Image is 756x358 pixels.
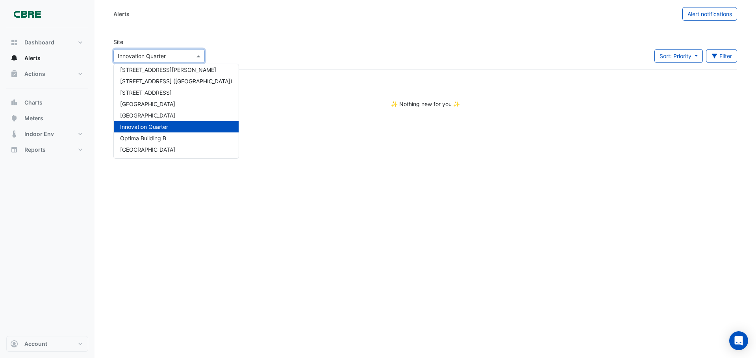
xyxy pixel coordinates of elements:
span: Actions [24,70,45,78]
span: [GEOGRAPHIC_DATA] [120,112,175,119]
app-icon: Meters [10,114,18,122]
button: Alerts [6,50,88,66]
span: [GEOGRAPHIC_DATA] [120,146,175,153]
div: Open Intercom Messenger [729,331,748,350]
ng-dropdown-panel: Options list [113,64,239,159]
span: Alerts [24,54,41,62]
button: Account [6,336,88,352]
app-icon: Reports [10,146,18,154]
span: [STREET_ADDRESS][PERSON_NAME] [120,66,216,73]
button: Dashboard [6,35,88,50]
span: Optima Building B [120,135,166,141]
app-icon: Actions [10,70,18,78]
span: [STREET_ADDRESS] ([GEOGRAPHIC_DATA]) [120,78,232,84]
div: Alerts [113,10,130,18]
span: Account [24,340,47,348]
button: Meters [6,110,88,126]
span: Sort: Priority [660,53,691,59]
span: Dashboard [24,39,54,46]
span: [GEOGRAPHIC_DATA] [120,101,175,107]
button: Sort: Priority [654,49,703,63]
button: Filter [706,49,737,63]
button: Indoor Env [6,126,88,142]
span: [STREET_ADDRESS] [120,89,172,96]
div: ✨ Nothing new for you ✨ [113,100,737,108]
button: Actions [6,66,88,82]
span: Innovation Quarter [120,123,168,130]
img: Company Logo [9,6,45,22]
app-icon: Charts [10,99,18,106]
label: Site [113,38,123,46]
button: Alert notifications [682,7,737,21]
app-icon: Alerts [10,54,18,62]
span: Indoor Env [24,130,54,138]
span: Reports [24,146,46,154]
app-icon: Indoor Env [10,130,18,138]
app-icon: Dashboard [10,39,18,46]
span: Charts [24,99,43,106]
button: Charts [6,95,88,110]
span: Alert notifications [687,11,732,17]
span: Meters [24,114,43,122]
button: Reports [6,142,88,158]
